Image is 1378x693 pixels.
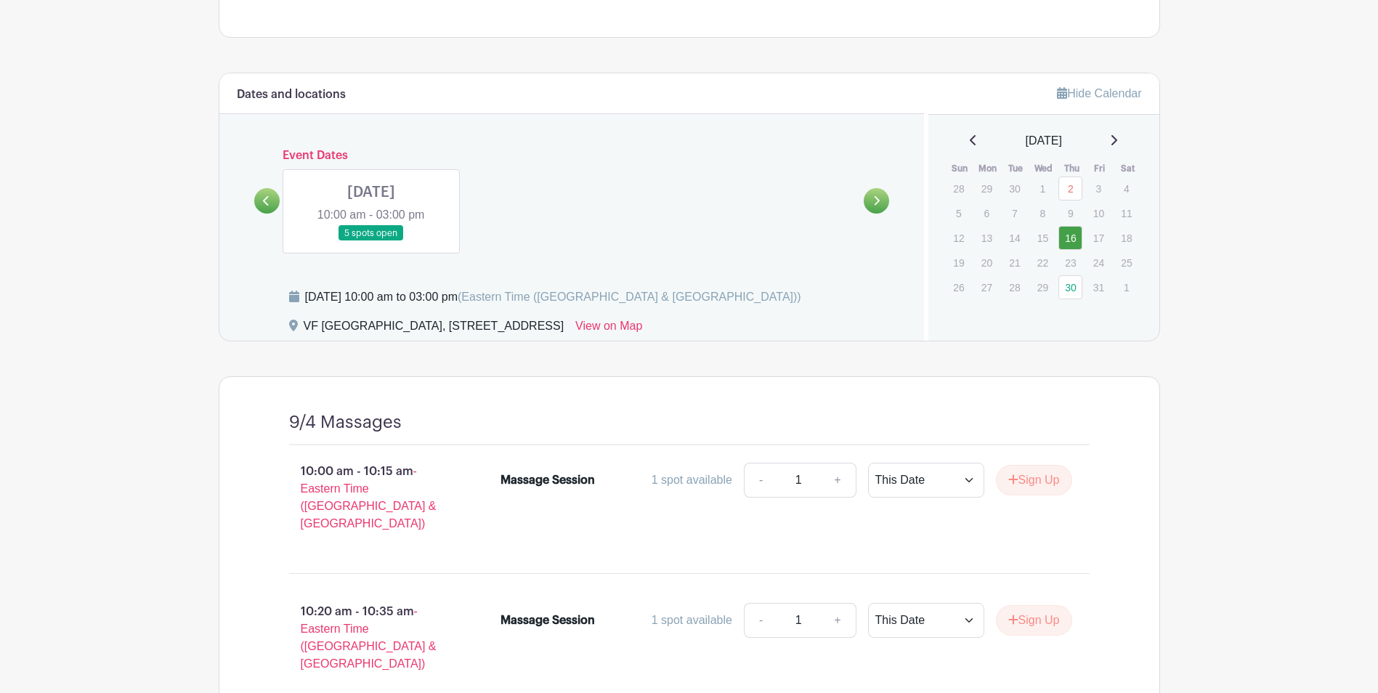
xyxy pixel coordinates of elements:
div: VF [GEOGRAPHIC_DATA], [STREET_ADDRESS] [304,317,564,341]
th: Tue [1002,161,1030,176]
p: 29 [1031,276,1055,299]
a: + [819,463,856,498]
p: 28 [1002,276,1026,299]
p: 9 [1058,202,1082,224]
a: + [819,603,856,638]
p: 30 [1002,177,1026,200]
p: 1 [1114,276,1138,299]
p: 10:00 am - 10:15 am [266,457,478,538]
p: 15 [1031,227,1055,249]
p: 27 [975,276,999,299]
p: 31 [1087,276,1111,299]
p: 1 [1031,177,1055,200]
p: 3 [1087,177,1111,200]
h4: 9/4 Massages [289,412,402,433]
button: Sign Up [996,605,1072,636]
div: 1 spot available [652,612,732,629]
th: Wed [1030,161,1058,176]
p: 4 [1114,177,1138,200]
p: 26 [947,276,970,299]
p: 23 [1058,251,1082,274]
p: 13 [975,227,999,249]
p: 19 [947,251,970,274]
p: 5 [947,202,970,224]
p: 20 [975,251,999,274]
p: 17 [1087,227,1111,249]
span: (Eastern Time ([GEOGRAPHIC_DATA] & [GEOGRAPHIC_DATA])) [458,291,801,303]
p: 22 [1031,251,1055,274]
th: Sat [1114,161,1142,176]
th: Mon [974,161,1002,176]
div: Massage Session [500,612,595,629]
th: Sun [946,161,974,176]
p: 6 [975,202,999,224]
a: 16 [1058,226,1082,250]
span: [DATE] [1026,132,1062,150]
p: 18 [1114,227,1138,249]
div: Massage Session [500,471,595,489]
div: 1 spot available [652,471,732,489]
p: 24 [1087,251,1111,274]
a: 30 [1058,275,1082,299]
p: 14 [1002,227,1026,249]
p: 28 [947,177,970,200]
p: 11 [1114,202,1138,224]
th: Thu [1058,161,1086,176]
p: 21 [1002,251,1026,274]
div: [DATE] 10:00 am to 03:00 pm [305,288,801,306]
p: 25 [1114,251,1138,274]
p: 12 [947,227,970,249]
button: Sign Up [996,465,1072,495]
a: Hide Calendar [1057,87,1141,100]
p: 10:20 am - 10:35 am [266,597,478,678]
a: View on Map [575,317,642,341]
a: - [744,603,777,638]
p: 29 [975,177,999,200]
th: Fri [1086,161,1114,176]
a: - [744,463,777,498]
p: 7 [1002,202,1026,224]
p: 8 [1031,202,1055,224]
h6: Event Dates [280,149,864,163]
p: 10 [1087,202,1111,224]
a: 2 [1058,177,1082,200]
h6: Dates and locations [237,88,346,102]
